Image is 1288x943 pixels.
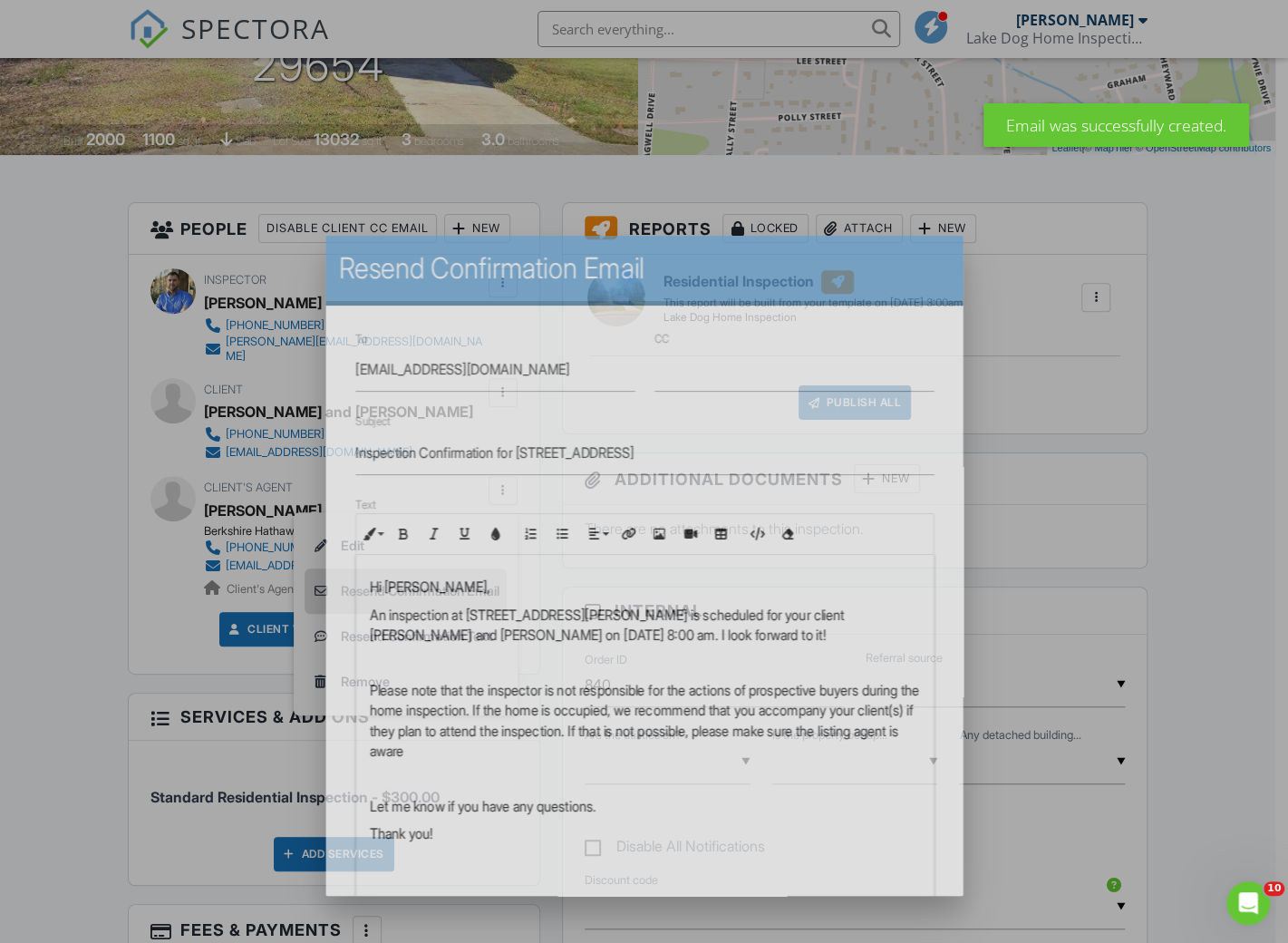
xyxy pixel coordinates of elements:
button: Ordered List [515,518,546,552]
label: Subject [355,415,391,429]
button: Inline Style [355,518,386,552]
label: To [355,332,367,345]
button: Align [581,518,612,552]
button: Colors [479,518,510,552]
button: Insert Image (Ctrl+P) [643,518,673,552]
button: Clear Formatting [770,518,801,552]
p: Hi [PERSON_NAME], [369,578,919,598]
h2: Resend Confirmation Email [339,250,950,287]
span: 10 [1264,881,1284,896]
button: Insert Link (Ctrl+K) [612,518,643,552]
p: Let me know if you have any questions. [369,796,919,816]
div: Email was successfully created. [983,103,1249,147]
iframe: Intercom live chat [1226,881,1270,925]
button: Underline (Ctrl+U) [449,518,479,552]
button: Italic (Ctrl+I) [418,518,449,552]
p: Thank you! [369,824,919,844]
button: Insert Table [704,518,735,552]
button: Insert Video [673,518,704,552]
label: Text [355,498,375,511]
p: An inspection at [STREET_ADDRESS][PERSON_NAME] is scheduled for your client [PERSON_NAME] and [PE... [369,605,919,646]
p: Please note that the inspector is not responsible for the actions of prospective buyers during th... [369,680,919,762]
button: Unordered List [546,518,576,552]
button: Code View [740,518,770,552]
label: CC [654,332,668,345]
